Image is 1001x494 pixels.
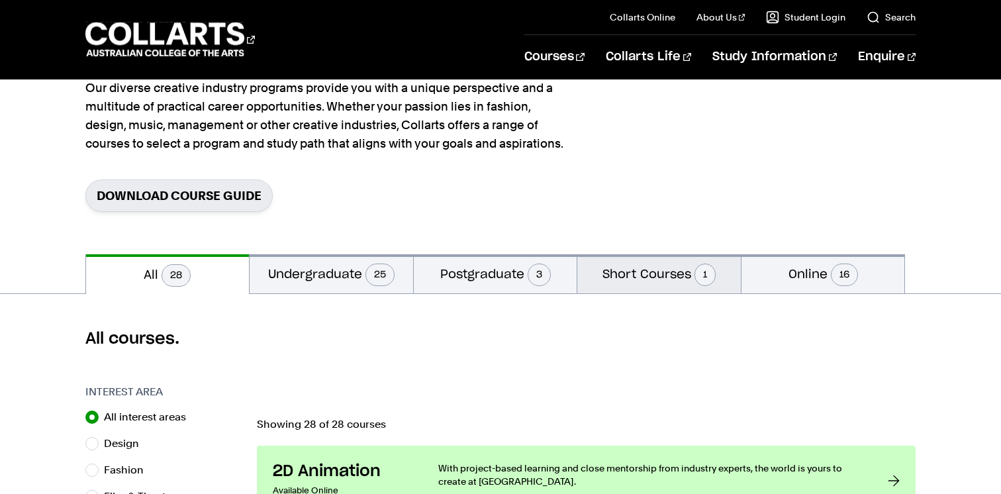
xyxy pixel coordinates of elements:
[528,264,551,286] span: 3
[162,264,191,287] span: 28
[524,35,585,79] a: Courses
[365,264,395,286] span: 25
[741,254,905,293] button: Online16
[85,79,569,153] p: Our diverse creative industry programs provide you with a unique perspective and a multitude of p...
[766,11,845,24] a: Student Login
[104,408,197,426] label: All interest areas
[831,264,858,286] span: 16
[712,35,837,79] a: Study Information
[104,461,154,479] label: Fashion
[85,21,255,58] div: Go to homepage
[694,264,716,286] span: 1
[85,328,916,350] h2: All courses.
[577,254,741,293] button: Short Courses1
[257,419,916,430] p: Showing 28 of 28 courses
[85,384,244,400] h3: Interest Area
[85,179,273,212] a: Download Course Guide
[414,254,577,293] button: Postgraduate3
[606,35,691,79] a: Collarts Life
[438,462,862,488] p: With project-based learning and close mentorship from industry experts, the world is yours to cre...
[250,254,413,293] button: Undergraduate25
[858,35,916,79] a: Enquire
[86,254,250,294] button: All28
[610,11,675,24] a: Collarts Online
[273,462,412,481] h3: 2D Animation
[696,11,745,24] a: About Us
[867,11,916,24] a: Search
[104,434,150,453] label: Design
